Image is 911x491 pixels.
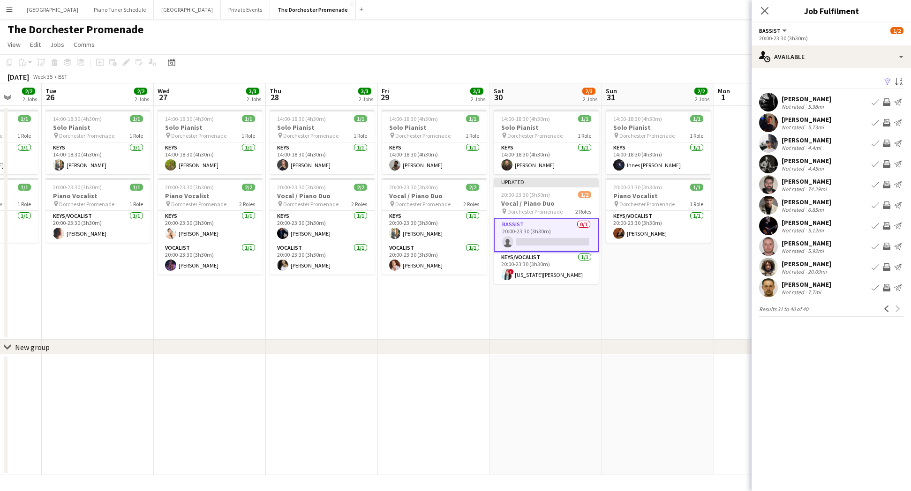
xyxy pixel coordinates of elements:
[806,289,823,296] div: 7.7mi
[582,88,595,95] span: 2/3
[604,92,617,103] span: 31
[270,87,281,95] span: Thu
[380,92,389,103] span: 29
[30,40,41,49] span: Edit
[466,132,479,139] span: 1 Role
[241,132,255,139] span: 1 Role
[45,142,151,174] app-card-role: Keys1/114:00-18:30 (4h30m)[PERSON_NAME]
[4,38,24,51] a: View
[759,305,808,312] span: Results 31 to 40 of 40
[507,208,563,215] span: Dorchester Promenade
[86,0,154,19] button: Piano Tuner Schedule
[270,178,375,275] div: 20:00-23:30 (3h30m)2/2Vocal / Piano Duo Dorchester Promenade2 RolesKeys1/120:00-23:30 (3h30m)[PER...
[782,198,831,206] div: [PERSON_NAME]
[752,5,911,17] h3: Job Fulfilment
[471,96,485,103] div: 2 Jobs
[45,178,151,243] app-job-card: 20:00-23:30 (3h30m)1/1Piano Vocalist Dorchester Promenade1 RoleKeys/Vocalist1/120:00-23:30 (3h30m...
[613,115,662,122] span: 14:00-18:30 (4h30m)
[782,136,831,144] div: [PERSON_NAME]
[45,110,151,174] app-job-card: 14:00-18:30 (4h30m)1/1Solo Pianist Dorchester Promenade1 RoleKeys1/114:00-18:30 (4h30m)[PERSON_NAME]
[58,73,68,80] div: BST
[130,184,143,191] span: 1/1
[31,73,54,80] span: Week 35
[23,96,37,103] div: 2 Jobs
[26,38,45,51] a: Edit
[690,115,703,122] span: 1/1
[470,88,483,95] span: 3/3
[718,87,730,95] span: Mon
[158,243,263,275] app-card-role: Vocalist1/120:00-23:30 (3h30m)[PERSON_NAME]
[18,184,31,191] span: 1/1
[53,115,102,122] span: 14:00-18:30 (4h30m)
[19,0,86,19] button: [GEOGRAPHIC_DATA]
[8,22,143,37] h1: The Dorchester Promenade
[782,156,831,165] div: [PERSON_NAME]
[578,191,591,198] span: 1/2
[759,27,781,34] span: Bassist
[759,27,788,34] button: Bassist
[45,123,151,132] h3: Solo Pianist
[619,132,675,139] span: Dorchester Promenade
[221,0,270,19] button: Private Events
[277,184,326,191] span: 20:00-23:30 (3h30m)
[45,87,56,95] span: Tue
[606,192,711,200] h3: Piano Vocalist
[382,178,487,275] app-job-card: 20:00-23:30 (3h30m)2/2Vocal / Piano Duo Dorchester Promenade2 RolesKeys1/120:00-23:30 (3h30m)[PER...
[8,40,21,49] span: View
[716,92,730,103] span: 1
[782,103,806,110] div: Not rated
[154,0,221,19] button: [GEOGRAPHIC_DATA]
[782,206,806,213] div: Not rated
[270,142,375,174] app-card-role: Keys1/114:00-18:30 (4h30m)[PERSON_NAME]
[782,186,806,193] div: Not rated
[606,178,711,243] div: 20:00-23:30 (3h30m)1/1Piano Vocalist Dorchester Promenade1 RoleKeys/Vocalist1/120:00-23:30 (3h30m...
[806,144,823,151] div: 4.4mi
[494,178,599,186] div: Updated
[130,115,143,122] span: 1/1
[494,110,599,174] div: 14:00-18:30 (4h30m)1/1Solo Pianist Dorchester Promenade1 RoleKeys1/114:00-18:30 (4h30m)[PERSON_NAME]
[782,280,831,289] div: [PERSON_NAME]
[782,247,806,254] div: Not rated
[129,201,143,208] span: 1 Role
[494,252,599,284] app-card-role: Keys/Vocalist1/120:00-23:30 (3h30m)![US_STATE][PERSON_NAME]
[690,201,703,208] span: 1 Role
[158,211,263,243] app-card-role: Keys1/120:00-23:30 (3h30m)[PERSON_NAME]
[45,192,151,200] h3: Piano Vocalist
[158,110,263,174] app-job-card: 14:00-18:30 (4h30m)1/1Solo Pianist Dorchester Promenade1 RoleKeys1/114:00-18:30 (4h30m)[PERSON_NAME]
[158,142,263,174] app-card-role: Keys1/114:00-18:30 (4h30m)[PERSON_NAME]
[382,110,487,174] app-job-card: 14:00-18:30 (4h30m)1/1Solo Pianist Dorchester Promenade1 RoleKeys1/114:00-18:30 (4h30m)[PERSON_NAME]
[389,115,438,122] span: 14:00-18:30 (4h30m)
[171,132,226,139] span: Dorchester Promenade
[283,132,339,139] span: Dorchester Promenade
[806,165,826,172] div: 4.45mi
[158,178,263,275] app-job-card: 20:00-23:30 (3h30m)2/2Piano Vocalist Dorchester Promenade2 RolesKeys1/120:00-23:30 (3h30m)[PERSON...
[50,40,64,49] span: Jobs
[247,96,261,103] div: 2 Jobs
[806,186,828,193] div: 74.29mi
[46,38,68,51] a: Jobs
[239,201,255,208] span: 2 Roles
[782,227,806,234] div: Not rated
[8,72,29,82] div: [DATE]
[782,165,806,172] div: Not rated
[782,95,831,103] div: [PERSON_NAME]
[466,115,479,122] span: 1/1
[134,88,147,95] span: 2/2
[583,96,597,103] div: 2 Jobs
[578,132,591,139] span: 1 Role
[270,211,375,243] app-card-role: Keys1/120:00-23:30 (3h30m)[PERSON_NAME]
[606,110,711,174] app-job-card: 14:00-18:30 (4h30m)1/1Solo Pianist Dorchester Promenade1 RoleKeys1/114:00-18:30 (4h30m)Innes [PER...
[158,192,263,200] h3: Piano Vocalist
[782,144,806,151] div: Not rated
[695,96,709,103] div: 2 Jobs
[494,123,599,132] h3: Solo Pianist
[508,269,514,275] span: !
[270,110,375,174] app-job-card: 14:00-18:30 (4h30m)1/1Solo Pianist Dorchester Promenade1 RoleKeys1/114:00-18:30 (4h30m)[PERSON_NAME]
